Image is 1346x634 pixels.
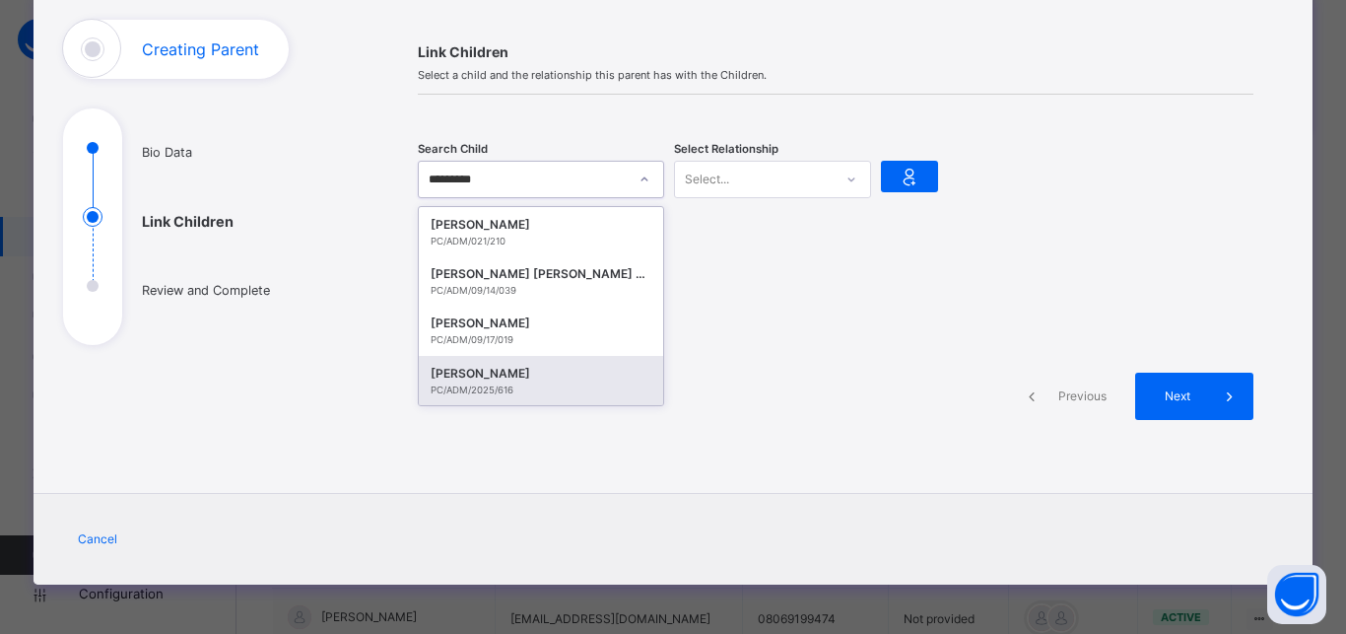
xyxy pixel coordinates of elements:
[431,264,651,284] div: [PERSON_NAME] [PERSON_NAME] Dankaka
[418,141,488,158] span: Search Child
[431,314,651,333] div: [PERSON_NAME]
[78,530,117,548] span: Cancel
[431,384,651,397] div: PC/ADM/2025/616
[418,67,1253,84] span: Select a child and the relationship this parent has with the Children.
[1055,387,1110,405] span: Previous
[431,215,651,235] div: [PERSON_NAME]
[685,161,729,198] div: Select...
[431,364,651,384] div: [PERSON_NAME]
[431,333,651,347] div: PC/ADM/09/17/019
[431,235,651,248] div: PC/ADM/021/210
[142,41,259,57] h1: Creating Parent
[674,141,778,158] span: Select Relationship
[1150,387,1206,405] span: Next
[1267,565,1326,624] button: Open asap
[431,284,651,298] div: PC/ADM/09/14/039
[418,41,1253,62] span: Link Children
